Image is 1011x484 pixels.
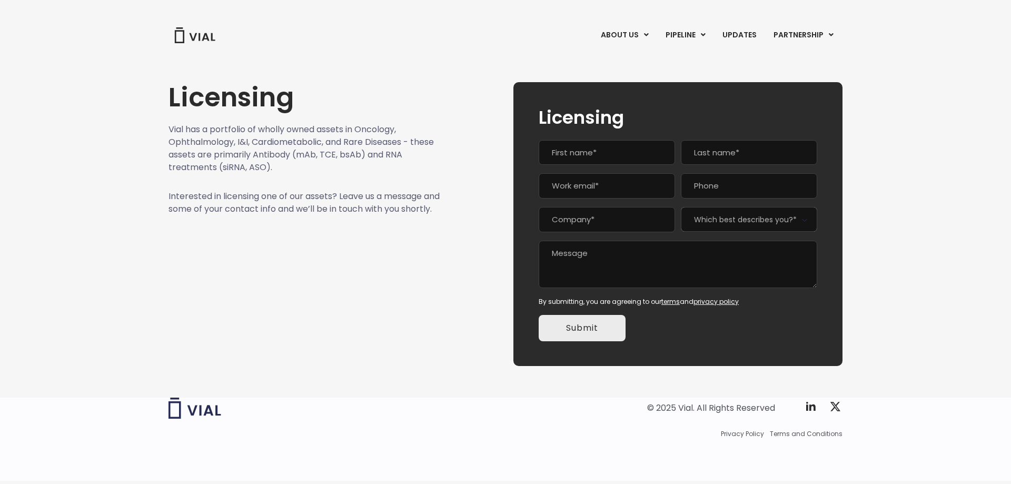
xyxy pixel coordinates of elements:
[539,173,675,199] input: Work email*
[539,315,626,341] input: Submit
[693,297,739,306] a: privacy policy
[168,190,440,215] p: Interested in licensing one of our assets? Leave us a message and some of your contact info and w...
[657,26,713,44] a: PIPELINEMenu Toggle
[592,26,657,44] a: ABOUT USMenu Toggle
[681,207,817,232] span: Which best describes you?*
[168,398,221,419] img: Vial logo wih "Vial" spelled out
[721,429,764,439] a: Privacy Policy
[539,140,675,165] input: First name*
[539,107,817,127] h2: Licensing
[681,140,817,165] input: Last name*
[539,207,675,232] input: Company*
[168,82,440,113] h1: Licensing
[661,297,680,306] a: terms
[765,26,842,44] a: PARTNERSHIPMenu Toggle
[647,402,775,414] div: © 2025 Vial. All Rights Reserved
[174,27,216,43] img: Vial Logo
[714,26,765,44] a: UPDATES
[168,123,440,174] p: Vial has a portfolio of wholly owned assets in Oncology, Ophthalmology, I&I, Cardiometabolic, and...
[770,429,843,439] a: Terms and Conditions
[681,173,817,199] input: Phone
[539,297,817,307] div: By submitting, you are agreeing to our and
